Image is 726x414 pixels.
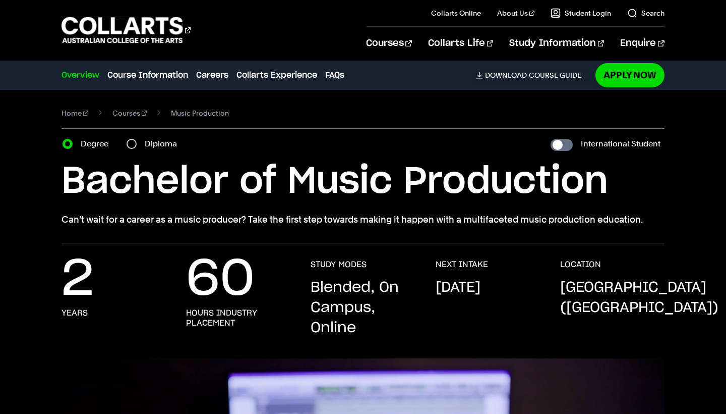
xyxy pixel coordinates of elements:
[311,260,367,270] h3: STUDY MODES
[509,27,604,60] a: Study Information
[620,27,664,60] a: Enquire
[627,8,664,18] a: Search
[186,308,290,328] h3: hours industry placement
[366,27,412,60] a: Courses
[560,278,718,318] p: [GEOGRAPHIC_DATA] ([GEOGRAPHIC_DATA])
[581,137,660,151] label: International Student
[311,278,415,338] p: Blended, On Campus, Online
[62,16,191,44] div: Go to homepage
[436,260,488,270] h3: NEXT INTAKE
[560,260,601,270] h3: LOCATION
[62,69,99,81] a: Overview
[171,106,229,120] span: Music Production
[436,278,480,298] p: [DATE]
[551,8,611,18] a: Student Login
[431,8,481,18] a: Collarts Online
[236,69,317,81] a: Collarts Experience
[107,69,188,81] a: Course Information
[112,106,147,120] a: Courses
[62,260,94,300] p: 2
[196,69,228,81] a: Careers
[62,106,88,120] a: Home
[476,71,589,80] a: DownloadCourse Guide
[145,137,183,151] label: Diploma
[62,213,664,227] p: Can’t wait for a career as a music producer? Take the first step towards making it happen with a ...
[595,63,664,87] a: Apply Now
[186,260,255,300] p: 60
[325,69,344,81] a: FAQs
[81,137,114,151] label: Degree
[497,8,534,18] a: About Us
[428,27,493,60] a: Collarts Life
[62,159,664,204] h1: Bachelor of Music Production
[62,308,88,318] h3: Years
[485,71,527,80] span: Download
